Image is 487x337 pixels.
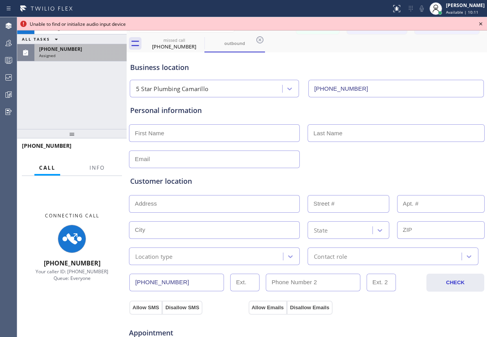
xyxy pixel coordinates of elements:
input: City [129,221,300,239]
div: Customer location [130,176,483,186]
button: Disallow SMS [162,301,202,315]
div: Location type [135,252,173,261]
input: Phone Number [129,274,224,291]
input: Phone Number 2 [266,274,360,291]
button: Info [85,160,109,176]
input: Ext. 2 [367,274,396,291]
span: Assigned [39,53,56,58]
div: Personal information [130,105,483,116]
div: [PERSON_NAME] [446,2,485,9]
input: Street # [308,195,389,213]
span: [PHONE_NUMBER] [44,259,100,267]
span: Available | 10:11 [446,9,478,15]
input: ZIP [397,221,485,239]
button: CHECK [426,274,484,292]
input: First Name [129,124,300,142]
input: Last Name [308,124,485,142]
span: [PHONE_NUMBER] [22,142,72,149]
div: [PHONE_NUMBER] [145,43,204,50]
button: Mute [416,3,427,14]
button: Allow SMS [129,301,162,315]
span: Call [39,164,56,171]
div: Business location [130,62,483,73]
span: Unable to find or initialize audio input device [30,21,126,27]
input: Apt. # [397,195,485,213]
input: Phone Number [308,80,484,97]
span: Info [90,164,105,171]
span: [PHONE_NUMBER] [39,46,82,52]
span: ALL TASKS [22,36,50,42]
button: Allow Emails [249,301,287,315]
div: (818) 919-2879 [145,35,204,52]
input: Address [129,195,300,213]
div: outbound [205,40,264,46]
span: Your caller ID: [PHONE_NUMBER] Queue: Everyone [36,268,108,281]
input: Ext. [230,274,260,291]
button: Disallow Emails [287,301,333,315]
div: State [314,226,328,235]
button: ALL TASKS [17,34,66,44]
div: missed call [145,37,204,43]
div: 5 Star Plumbing Camarillo [136,84,208,93]
span: Connecting Call [45,212,99,219]
input: Email [129,151,300,168]
button: Call [34,160,60,176]
div: Contact role [314,252,347,261]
